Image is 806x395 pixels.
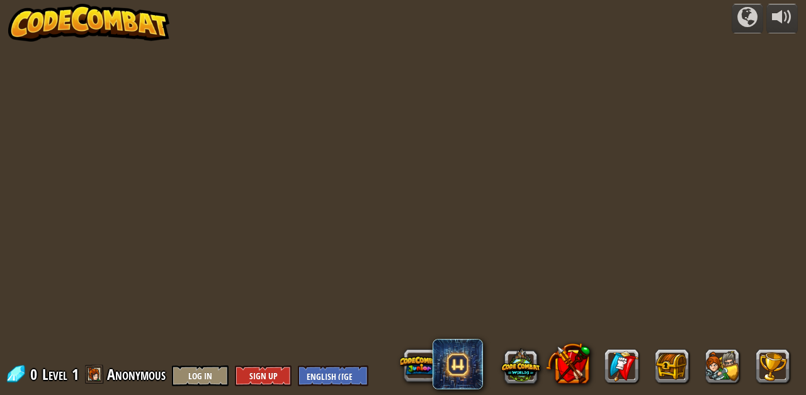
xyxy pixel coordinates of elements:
span: 1 [72,364,79,384]
img: CodeCombat - Learn how to code by playing a game [8,4,169,42]
button: Campaigns [732,4,763,33]
button: Adjust volume [766,4,798,33]
button: Log In [172,365,229,386]
span: 0 [30,364,41,384]
span: Anonymous [107,364,166,384]
button: Sign Up [235,365,292,386]
span: Level [42,364,67,385]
